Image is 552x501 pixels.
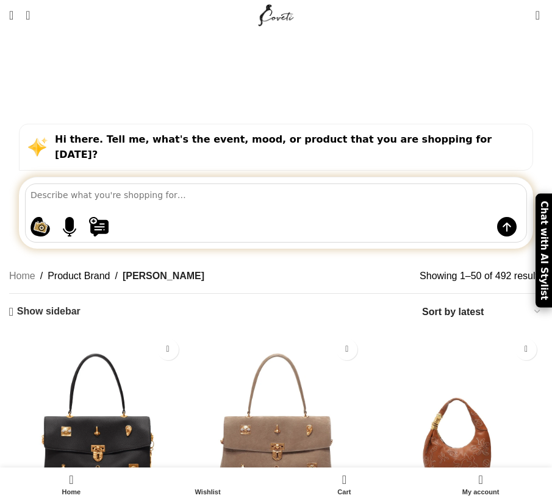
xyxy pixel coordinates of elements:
span: Product Brand [48,268,110,284]
p: Showing 1–50 of 492 results [420,268,543,284]
span: 0 [536,6,545,15]
span: 0 [343,471,352,480]
a: Open mobile menu [3,3,20,27]
span: Wishlist [146,488,270,496]
div: My cart [276,471,413,498]
a: 0 [529,3,546,27]
div: My Wishlist [517,3,529,27]
a: Show sidebar [9,306,81,318]
a: Categories [247,72,304,83]
a: Site logo [256,9,296,20]
span: [PERSON_NAME] [123,268,204,284]
span: Home [9,488,134,496]
a: Search [20,3,36,27]
a: Home [9,268,35,284]
a: My account [412,471,549,498]
nav: Breadcrumb [9,268,204,284]
span: My account [418,488,543,496]
span: Cart [282,488,407,496]
select: Shop order [421,303,543,321]
div: My wishlist [140,471,276,498]
a: Home [3,471,140,498]
a: Wishlist [140,471,276,498]
h1: [PERSON_NAME] [185,40,366,66]
a: 0 Cart [276,471,413,498]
